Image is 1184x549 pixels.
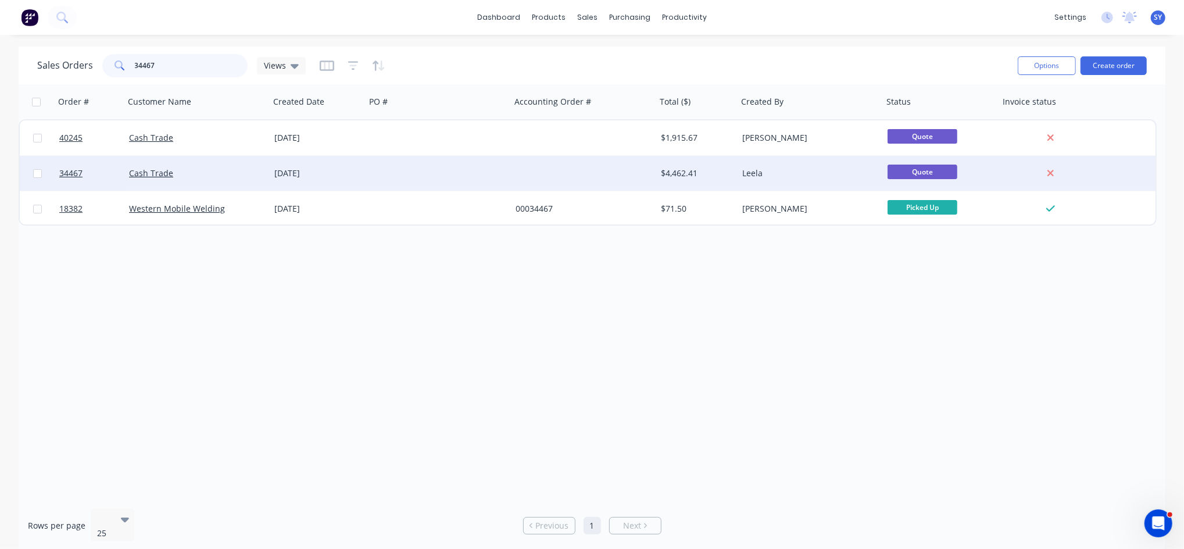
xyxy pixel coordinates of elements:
[1049,9,1092,26] div: settings
[888,165,957,179] span: Quote
[516,203,645,215] div: 00034467
[1003,96,1056,108] div: Invoice status
[571,9,603,26] div: sales
[610,520,661,532] a: Next page
[1081,56,1147,75] button: Create order
[603,9,656,26] div: purchasing
[623,520,641,532] span: Next
[129,167,173,179] a: Cash Trade
[742,132,871,144] div: [PERSON_NAME]
[59,132,83,144] span: 40245
[1154,12,1162,23] span: SY
[58,96,89,108] div: Order #
[274,203,361,215] div: [DATE]
[97,527,111,539] div: 25
[471,9,526,26] a: dashboard
[274,132,361,144] div: [DATE]
[369,96,388,108] div: PO #
[584,517,601,534] a: Page 1 is your current page
[37,60,93,71] h1: Sales Orders
[1018,56,1076,75] button: Options
[526,9,571,26] div: products
[661,132,729,144] div: $1,915.67
[518,517,666,534] ul: Pagination
[129,132,173,143] a: Cash Trade
[59,191,129,226] a: 18382
[1144,509,1172,537] iframe: Intercom live chat
[59,167,83,179] span: 34467
[264,59,286,72] span: Views
[129,203,225,214] a: Western Mobile Welding
[661,203,729,215] div: $71.50
[888,200,957,215] span: Picked Up
[59,120,129,155] a: 40245
[59,203,83,215] span: 18382
[741,96,784,108] div: Created By
[28,520,85,532] span: Rows per page
[21,9,38,26] img: Factory
[273,96,324,108] div: Created Date
[660,96,691,108] div: Total ($)
[535,520,568,532] span: Previous
[274,167,361,179] div: [DATE]
[59,156,129,191] a: 34467
[514,96,591,108] div: Accounting Order #
[128,96,191,108] div: Customer Name
[656,9,713,26] div: productivity
[524,520,575,532] a: Previous page
[742,167,871,179] div: Leela
[888,129,957,144] span: Quote
[886,96,911,108] div: Status
[742,203,871,215] div: [PERSON_NAME]
[135,54,248,77] input: Search...
[661,167,729,179] div: $4,462.41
